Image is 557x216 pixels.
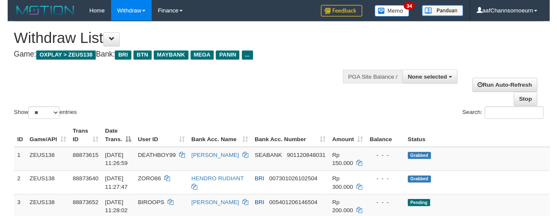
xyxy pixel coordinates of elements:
td: 2 [6,175,19,199]
span: MEGA [188,52,212,61]
span: ... [241,52,252,61]
th: Date Trans.: activate to sort column descending [97,127,130,151]
input: Search: [490,109,551,122]
span: 88873615 [67,156,93,162]
img: panduan.png [426,5,468,17]
span: PANIN [214,52,238,61]
span: Grabbed [411,180,435,188]
button: None selected [406,71,462,86]
span: SEABANK [254,156,282,162]
th: Bank Acc. Name: activate to sort column ascending [185,127,250,151]
a: Stop [520,94,544,109]
span: None selected [411,75,452,82]
span: BTN [129,52,148,61]
span: DEATHBOY99 [134,156,173,162]
div: PGA Site Balance / [344,71,406,86]
h4: Game: Bank: [6,52,363,60]
img: Button%20Memo.svg [377,5,413,17]
span: 88873652 [67,204,93,211]
label: Search: [467,109,551,122]
select: Showentries [21,109,53,122]
span: 88873640 [67,180,93,187]
span: ZORO86 [134,180,158,187]
span: 34 [407,2,418,10]
span: BRI [254,180,264,187]
th: User ID: activate to sort column ascending [131,127,185,151]
div: - - - [372,155,404,163]
th: ID [6,127,19,151]
th: Balance [369,127,408,151]
span: BRI [110,52,127,61]
span: Copy 007301026102504 to clipboard [269,180,318,187]
div: - - - [372,179,404,188]
th: Game/API: activate to sort column ascending [19,127,63,151]
span: Copy 901120848031 to clipboard [287,156,327,162]
th: Bank Acc. Number: activate to sort column ascending [250,127,330,151]
span: Grabbed [411,156,435,163]
span: [DATE] 11:26:59 [100,156,123,171]
span: OXPLAY > ZEUS138 [29,52,91,61]
img: MOTION_logo.png [6,4,71,17]
a: Run Auto-Refresh [477,80,544,94]
a: [PERSON_NAME] [189,156,238,162]
span: [DATE] 11:27:47 [100,180,123,195]
span: BRI [254,204,264,211]
label: Show entries [6,109,71,122]
td: 1 [6,151,19,176]
th: Trans ID: activate to sort column ascending [63,127,97,151]
a: [PERSON_NAME] [189,204,238,211]
span: MAYBANK [150,52,186,61]
span: Rp 150.000 [333,156,355,171]
a: HENDRO RUDIANT [189,180,243,187]
span: Rp 300.000 [333,180,355,195]
td: ZEUS138 [19,151,63,176]
div: - - - [372,203,404,212]
td: ZEUS138 [19,175,63,199]
span: Copy 005401206146504 to clipboard [269,204,318,211]
h1: Withdraw List [6,31,363,48]
img: Feedback.jpg [322,5,364,17]
span: Pending [411,205,434,212]
th: Amount: activate to sort column ascending [330,127,369,151]
span: BIROOPS [134,204,161,211]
